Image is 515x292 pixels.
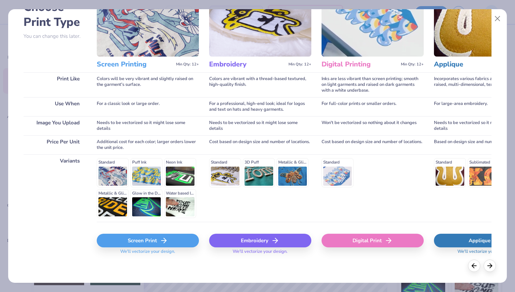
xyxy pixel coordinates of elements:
[97,97,199,116] div: For a classic look or large order.
[97,135,199,154] div: Additional cost for each color; larger orders lower the unit price.
[24,72,87,97] div: Print Like
[322,234,424,247] div: Digital Print
[24,97,87,116] div: Use When
[209,60,286,69] h3: Embroidery
[209,234,311,247] div: Embroidery
[24,116,87,135] div: Image You Upload
[209,116,311,135] div: Needs to be vectorized so it might lose some details
[455,249,515,259] span: We'll vectorize your design.
[118,249,178,259] span: We'll vectorize your design.
[97,116,199,135] div: Needs to be vectorized so it might lose some details
[209,72,311,97] div: Colors are vibrant with a thread-based textured, high-quality finish.
[322,60,398,69] h3: Digital Printing
[322,72,424,97] div: Inks are less vibrant than screen printing; smooth on light garments and raised on dark garments ...
[97,60,173,69] h3: Screen Printing
[230,249,290,259] span: We'll vectorize your design.
[434,60,511,69] h3: Applique
[209,97,311,116] div: For a professional, high-end look; ideal for logos and text on hats and heavy garments.
[24,33,87,39] p: You can change this later.
[24,154,87,222] div: Variants
[97,72,199,97] div: Colors will be very vibrant and slightly raised on the garment's surface.
[322,135,424,154] div: Cost based on design size and number of locations.
[322,97,424,116] div: For full-color prints or smaller orders.
[209,135,311,154] div: Cost based on design size and number of locations.
[491,12,504,25] button: Close
[322,116,424,135] div: Won't be vectorized so nothing about it changes
[401,62,424,67] span: Min Qty: 12+
[176,62,199,67] span: Min Qty: 12+
[288,62,311,67] span: Min Qty: 12+
[97,234,199,247] div: Screen Print
[24,135,87,154] div: Price Per Unit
